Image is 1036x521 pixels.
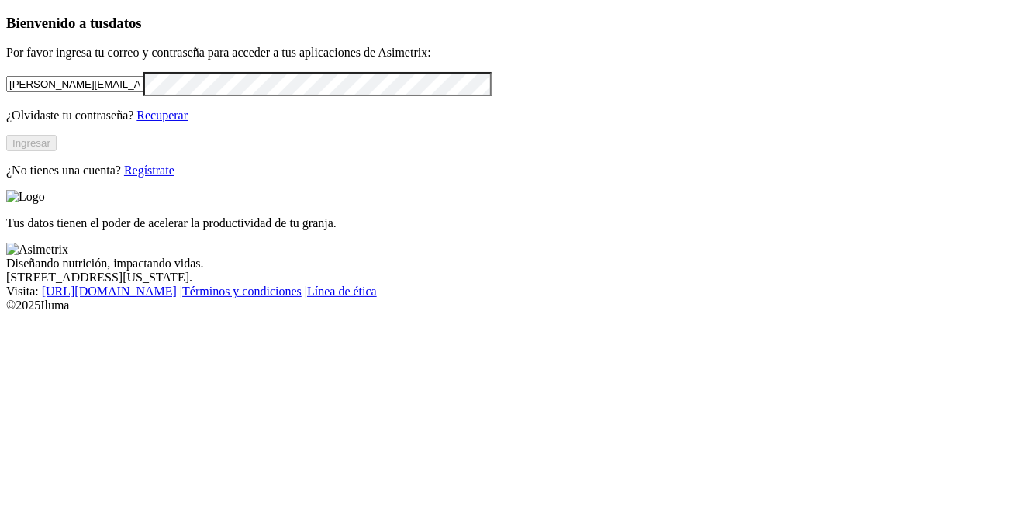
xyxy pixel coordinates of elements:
div: © 2025 Iluma [6,298,1030,312]
img: Logo [6,190,45,204]
a: Términos y condiciones [182,285,302,298]
div: Visita : | | [6,285,1030,298]
a: [URL][DOMAIN_NAME] [42,285,177,298]
p: ¿Olvidaste tu contraseña? [6,109,1030,122]
button: Ingresar [6,135,57,151]
p: ¿No tienes una cuenta? [6,164,1030,178]
span: datos [109,15,142,31]
div: Diseñando nutrición, impactando vidas. [6,257,1030,271]
div: [STREET_ADDRESS][US_STATE]. [6,271,1030,285]
a: Línea de ética [307,285,377,298]
a: Recuperar [136,109,188,122]
img: Asimetrix [6,243,68,257]
input: Tu correo [6,76,143,92]
p: Por favor ingresa tu correo y contraseña para acceder a tus aplicaciones de Asimetrix: [6,46,1030,60]
p: Tus datos tienen el poder de acelerar la productividad de tu granja. [6,216,1030,230]
a: Regístrate [124,164,174,177]
h3: Bienvenido a tus [6,15,1030,32]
